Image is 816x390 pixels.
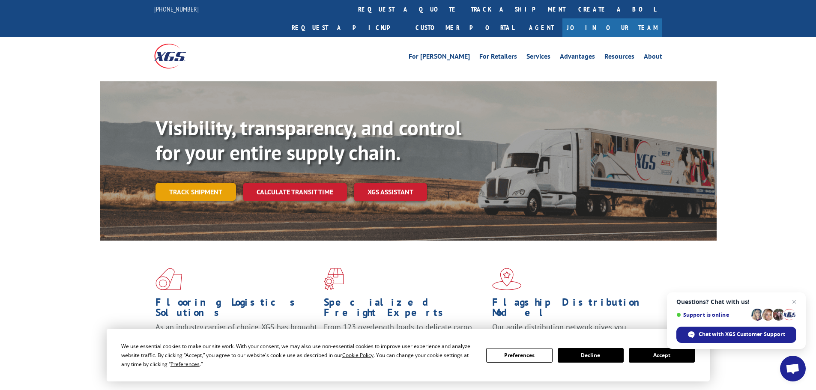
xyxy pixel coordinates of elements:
button: Preferences [486,348,552,363]
a: Customer Portal [409,18,520,37]
a: Resources [604,53,634,63]
span: As an industry carrier of choice, XGS has brought innovation and dedication to flooring logistics... [155,322,317,352]
a: Request a pickup [285,18,409,37]
a: Services [526,53,550,63]
a: Join Our Team [562,18,662,37]
button: Accept [629,348,695,363]
a: [PHONE_NUMBER] [154,5,199,13]
div: We use essential cookies to make our site work. With your consent, we may also use non-essential ... [121,342,476,369]
b: Visibility, transparency, and control for your entire supply chain. [155,114,461,166]
a: XGS ASSISTANT [354,183,427,201]
span: Chat with XGS Customer Support [699,330,785,338]
a: Calculate transit time [243,183,347,201]
img: xgs-icon-focused-on-flooring-red [324,268,344,290]
h1: Flooring Logistics Solutions [155,297,317,322]
a: For [PERSON_NAME] [409,53,470,63]
span: Chat with XGS Customer Support [676,327,796,343]
div: Cookie Consent Prompt [107,329,710,381]
span: Questions? Chat with us! [676,298,796,305]
span: Preferences [170,360,200,368]
span: Support is online [676,312,748,318]
h1: Flagship Distribution Model [492,297,654,322]
span: Cookie Policy [342,351,374,359]
button: Decline [558,348,624,363]
img: xgs-icon-flagship-distribution-model-red [492,268,522,290]
a: For Retailers [479,53,517,63]
h1: Specialized Freight Experts [324,297,486,322]
a: Open chat [780,356,806,381]
img: xgs-icon-total-supply-chain-intelligence-red [155,268,182,290]
span: Our agile distribution network gives you nationwide inventory management on demand. [492,322,650,342]
p: From 123 overlength loads to delicate cargo, our experienced staff knows the best way to move you... [324,322,486,360]
a: Track shipment [155,183,236,201]
a: Advantages [560,53,595,63]
a: About [644,53,662,63]
a: Agent [520,18,562,37]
